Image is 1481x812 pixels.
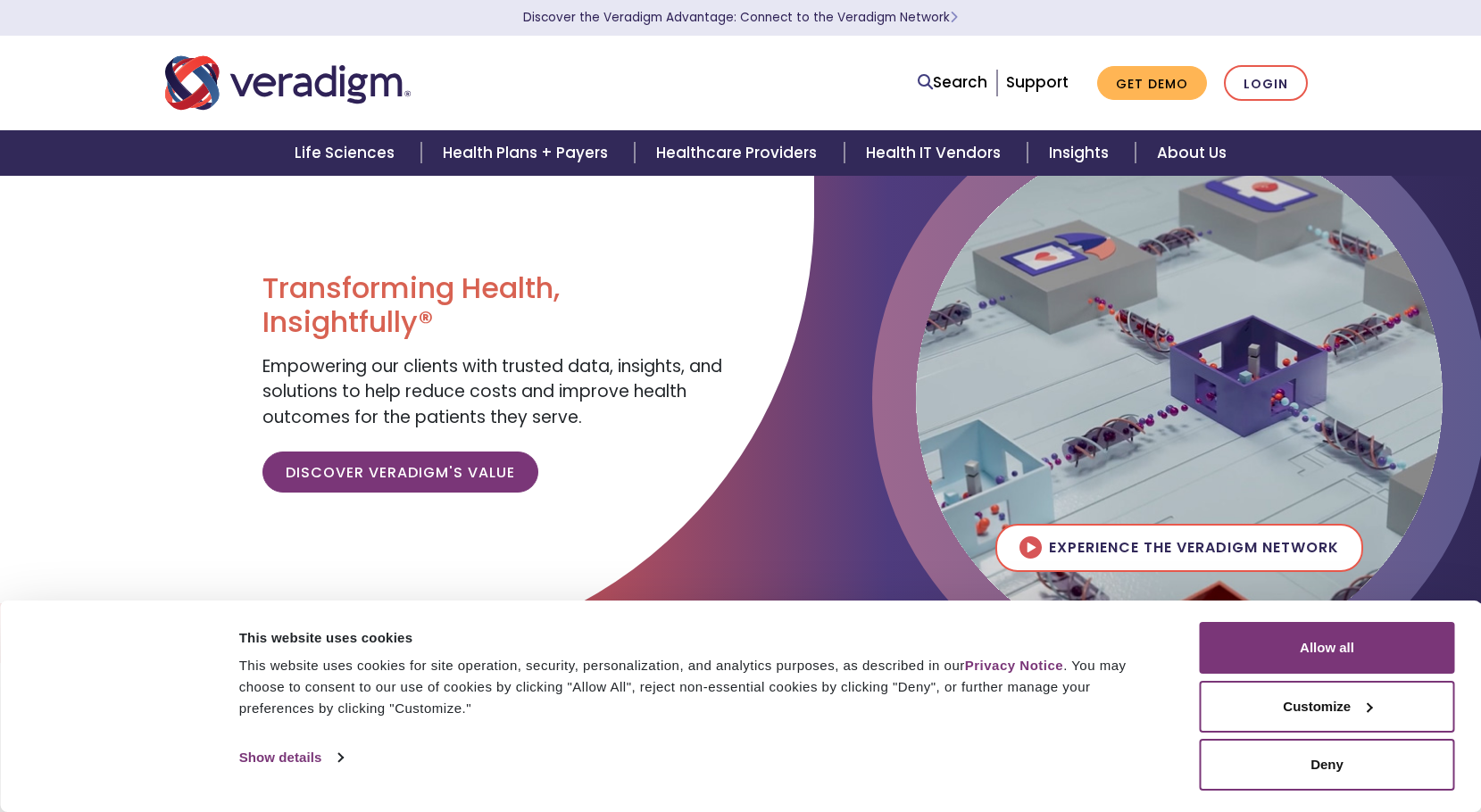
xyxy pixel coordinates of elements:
a: Get Demo [1097,66,1207,101]
a: Show details [239,744,343,771]
button: Allow all [1200,622,1455,674]
a: About Us [1136,130,1248,176]
button: Deny [1200,739,1455,791]
a: Health IT Vendors [845,130,1028,176]
a: Healthcare Providers [635,130,844,176]
button: Customize [1200,681,1455,733]
span: Empowering our clients with trusted data, insights, and solutions to help reduce costs and improv... [262,354,722,429]
span: Learn More [950,9,958,26]
a: Discover Veradigm's Value [262,452,538,493]
a: Support [1006,71,1069,93]
div: This website uses cookies [239,627,1160,649]
div: This website uses cookies for site operation, security, personalization, and analytics purposes, ... [239,655,1160,719]
a: Health Plans + Payers [421,130,635,176]
a: Insights [1028,130,1136,176]
a: Discover the Veradigm Advantage: Connect to the Veradigm NetworkLearn More [523,9,958,26]
h1: Transforming Health, Insightfully® [262,271,727,340]
a: Life Sciences [273,130,421,176]
a: Login [1224,65,1308,102]
img: Veradigm logo [165,54,411,112]
a: Privacy Notice [965,658,1063,673]
a: Search [918,70,987,95]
